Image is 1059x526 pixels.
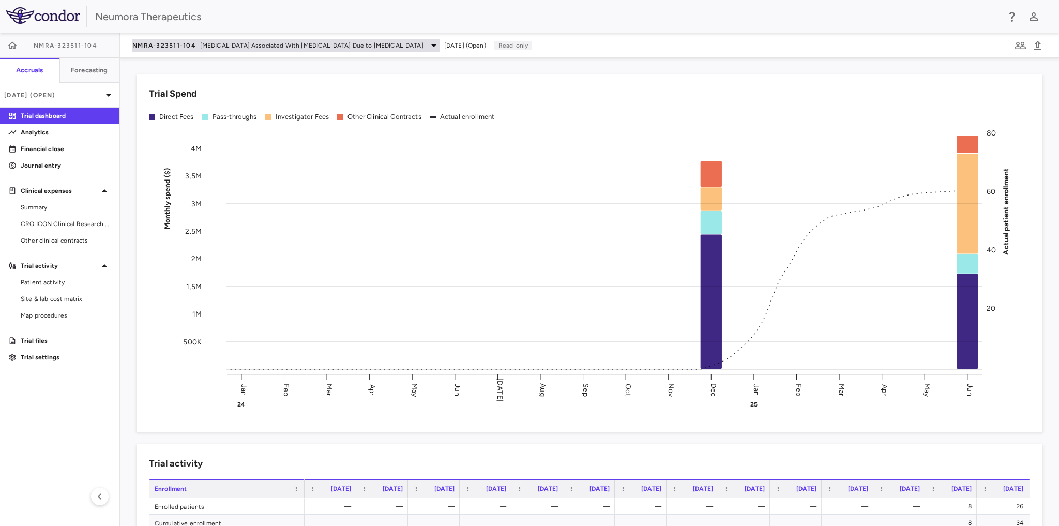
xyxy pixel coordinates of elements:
p: Financial close [21,144,111,154]
text: Apr [368,384,376,395]
tspan: 2M [191,254,202,263]
p: [DATE] (Open) [4,91,102,100]
h6: Accruals [16,66,43,75]
text: Jun [453,384,462,396]
div: Actual enrollment [440,112,495,122]
tspan: 3.5M [185,172,202,181]
span: [DATE] [434,485,455,492]
span: [DATE] [589,485,610,492]
span: Site & lab cost matrix [21,294,111,304]
span: [DATE] [486,485,506,492]
text: 25 [750,401,758,408]
tspan: 500K [183,337,202,346]
span: [DATE] [900,485,920,492]
tspan: 3M [191,199,202,208]
div: — [417,498,455,515]
p: Trial dashboard [21,111,111,121]
tspan: 1M [192,310,202,319]
div: — [469,498,506,515]
p: Trial files [21,336,111,345]
div: — [883,498,920,515]
tspan: 1.5M [186,282,202,291]
div: — [572,498,610,515]
tspan: 40 [987,246,996,254]
span: [DATE] [538,485,558,492]
div: Pass-throughs [213,112,257,122]
text: 24 [237,401,245,408]
text: Sep [581,383,590,396]
span: Enrollment [155,485,187,492]
span: [DATE] [1003,485,1023,492]
text: Aug [538,383,547,396]
text: May [922,383,931,397]
h6: Trial Spend [149,87,197,101]
span: Other clinical contracts [21,236,111,245]
p: Analytics [21,128,111,137]
div: — [831,498,868,515]
p: Trial activity [21,261,98,270]
p: Clinical expenses [21,186,98,196]
span: Map procedures [21,311,111,320]
span: NMRA-323511-104 [132,41,196,50]
span: Patient activity [21,278,111,287]
tspan: 80 [987,129,996,138]
div: — [779,498,816,515]
p: Trial settings [21,353,111,362]
text: Feb [282,383,291,396]
text: Oct [624,383,632,396]
div: — [728,498,765,515]
div: — [676,498,713,515]
tspan: Monthly spend ($) [163,168,172,229]
div: — [624,498,661,515]
div: 26 [986,498,1023,515]
h6: Trial activity [149,457,203,471]
span: [DATE] [331,485,351,492]
img: logo-full-SnFGN8VE.png [6,7,80,24]
text: Mar [837,383,846,396]
text: [DATE] [495,378,504,402]
tspan: Actual patient enrollment [1002,168,1010,254]
span: [DATE] [641,485,661,492]
text: Jan [239,384,248,395]
text: Jun [965,384,974,396]
span: CRO ICON Clinical Research Limited [21,219,111,229]
span: [DATE] [951,485,972,492]
span: [DATE] [796,485,816,492]
span: [DATE] [693,485,713,492]
tspan: 20 [987,304,995,313]
div: Direct Fees [159,112,194,122]
div: — [314,498,351,515]
text: Dec [709,383,718,396]
div: — [366,498,403,515]
span: [DATE] [745,485,765,492]
text: Jan [752,384,761,395]
tspan: 2.5M [185,227,202,235]
tspan: 4M [191,144,202,153]
span: [DATE] (Open) [444,41,486,50]
div: Enrolled patients [149,498,305,514]
text: Apr [880,384,889,395]
text: Feb [794,383,803,396]
text: Nov [667,383,675,397]
h6: Forecasting [71,66,108,75]
span: [MEDICAL_DATA] Associated With [MEDICAL_DATA] Due to [MEDICAL_DATA] [200,41,423,50]
p: Journal entry [21,161,111,170]
div: Neumora Therapeutics [95,9,999,24]
text: May [410,383,419,397]
div: 8 [934,498,972,515]
span: [DATE] [383,485,403,492]
p: Read-only [494,41,532,50]
text: Mar [325,383,334,396]
div: Other Clinical Contracts [347,112,421,122]
div: — [521,498,558,515]
div: Investigator Fees [276,112,329,122]
tspan: 60 [987,187,995,196]
span: NMRA-323511-104 [34,41,97,50]
span: Summary [21,203,111,212]
span: [DATE] [848,485,868,492]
